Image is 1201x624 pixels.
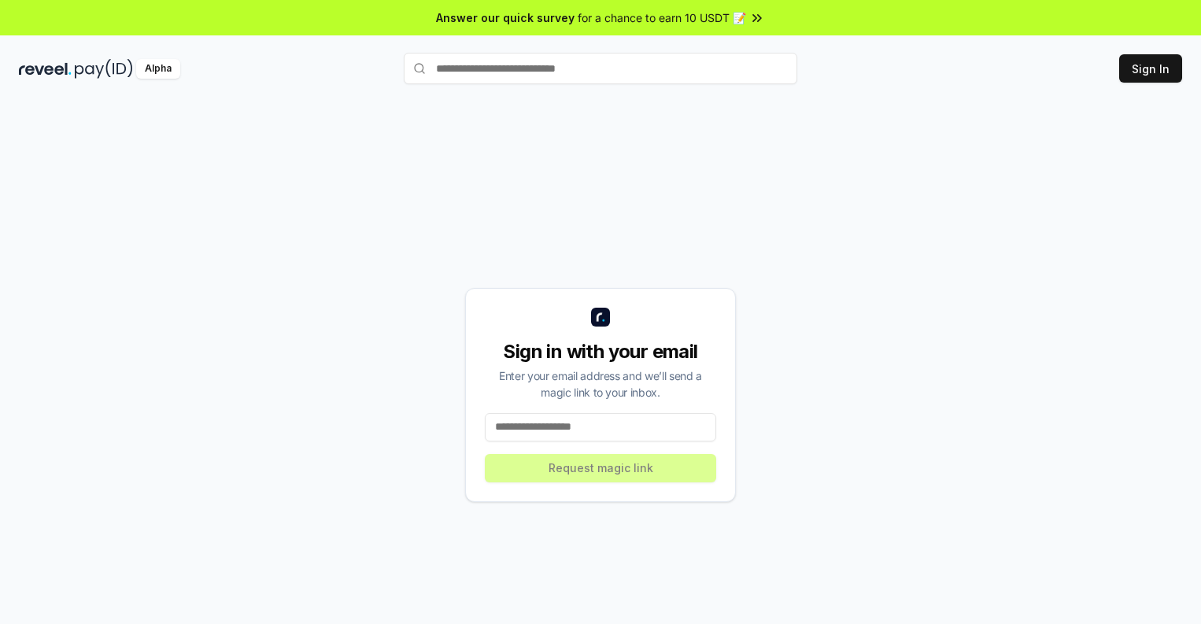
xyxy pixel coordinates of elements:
[1119,54,1182,83] button: Sign In
[136,59,180,79] div: Alpha
[436,9,575,26] span: Answer our quick survey
[485,339,716,364] div: Sign in with your email
[485,367,716,401] div: Enter your email address and we’ll send a magic link to your inbox.
[19,59,72,79] img: reveel_dark
[578,9,746,26] span: for a chance to earn 10 USDT 📝
[75,59,133,79] img: pay_id
[591,308,610,327] img: logo_small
